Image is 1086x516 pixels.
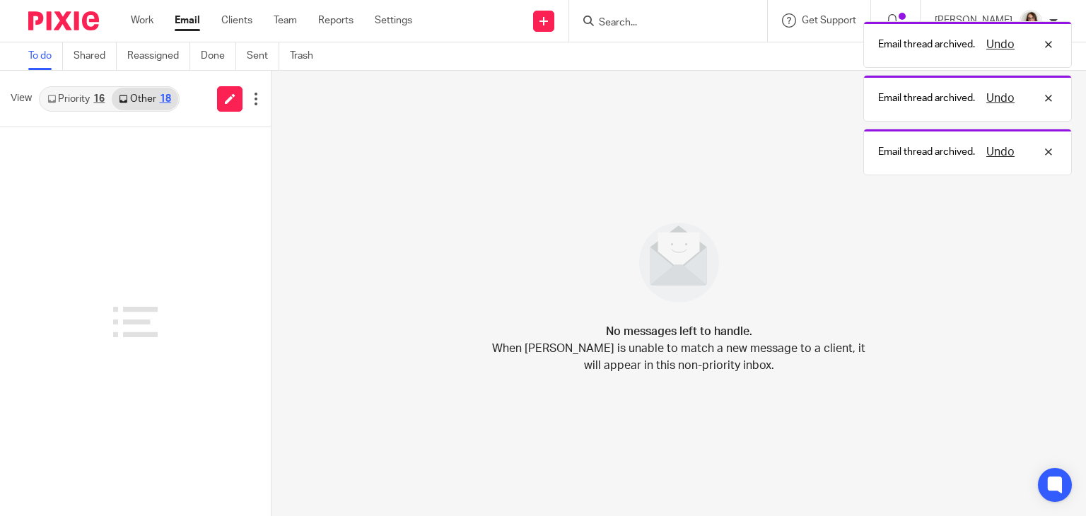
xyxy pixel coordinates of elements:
p: When [PERSON_NAME] is unable to match a new message to a client, it will appear in this non-prior... [491,340,866,374]
a: Reassigned [127,42,190,70]
h4: No messages left to handle. [606,323,752,340]
button: Undo [982,36,1019,53]
a: Team [274,13,297,28]
a: Settings [375,13,412,28]
p: Email thread archived. [878,91,975,105]
a: Reports [318,13,354,28]
a: Work [131,13,153,28]
div: 18 [160,94,171,104]
a: Other18 [112,88,177,110]
span: View [11,91,32,106]
a: Email [175,13,200,28]
a: Priority16 [40,88,112,110]
p: Email thread archived. [878,145,975,159]
a: Trash [290,42,324,70]
div: 16 [93,94,105,104]
button: Undo [982,90,1019,107]
img: image [630,213,728,312]
p: Email thread archived. [878,37,975,52]
a: Shared [74,42,117,70]
a: Clients [221,13,252,28]
button: Undo [982,143,1019,160]
img: Caroline%20-%20HS%20-%20LI.png [1020,10,1042,33]
a: To do [28,42,63,70]
img: Pixie [28,11,99,30]
a: Done [201,42,236,70]
a: Sent [247,42,279,70]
